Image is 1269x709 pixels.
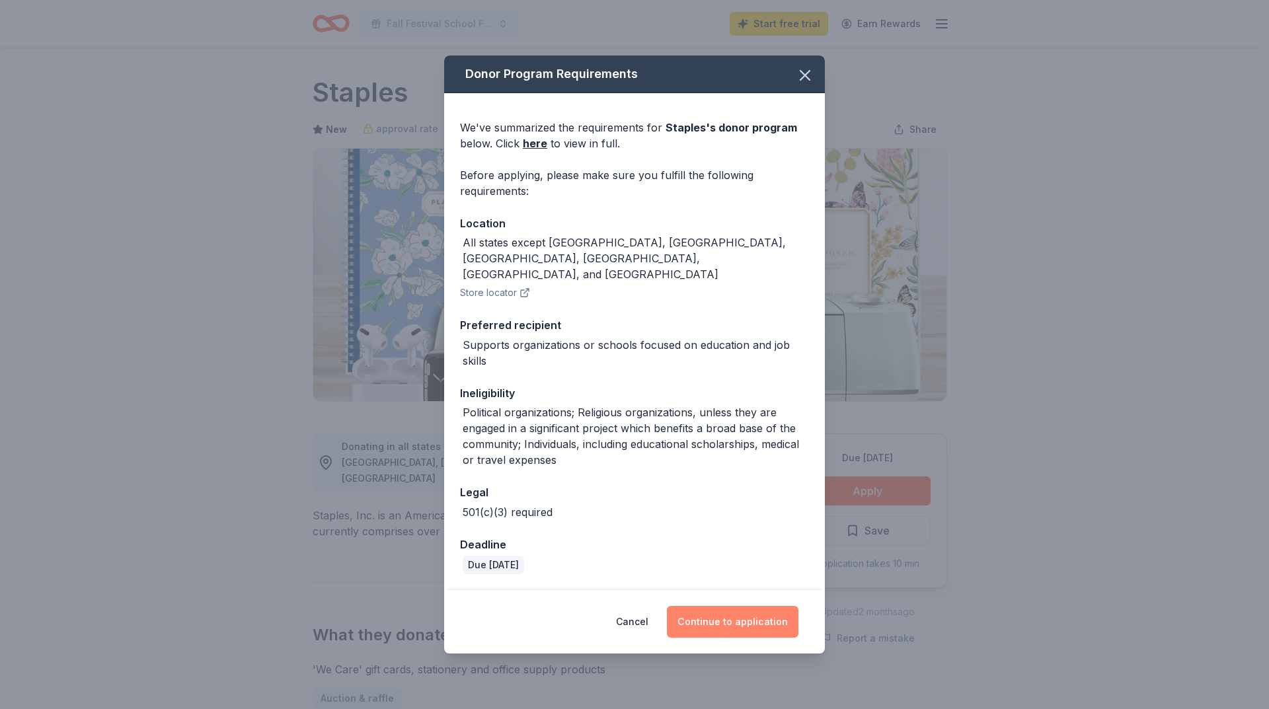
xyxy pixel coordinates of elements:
[460,285,530,301] button: Store locator
[463,556,524,574] div: Due [DATE]
[460,317,809,334] div: Preferred recipient
[463,337,809,369] div: Supports organizations or schools focused on education and job skills
[667,606,798,638] button: Continue to application
[460,484,809,501] div: Legal
[460,120,809,151] div: We've summarized the requirements for below. Click to view in full.
[460,215,809,232] div: Location
[666,121,797,134] span: Staples 's donor program
[463,235,809,282] div: All states except [GEOGRAPHIC_DATA], [GEOGRAPHIC_DATA], [GEOGRAPHIC_DATA], [GEOGRAPHIC_DATA], [GE...
[460,167,809,199] div: Before applying, please make sure you fulfill the following requirements:
[616,606,648,638] button: Cancel
[463,504,553,520] div: 501(c)(3) required
[463,404,809,468] div: Political organizations; Religious organizations, unless they are engaged in a significant projec...
[460,385,809,402] div: Ineligibility
[444,56,825,93] div: Donor Program Requirements
[460,536,809,553] div: Deadline
[523,135,547,151] a: here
